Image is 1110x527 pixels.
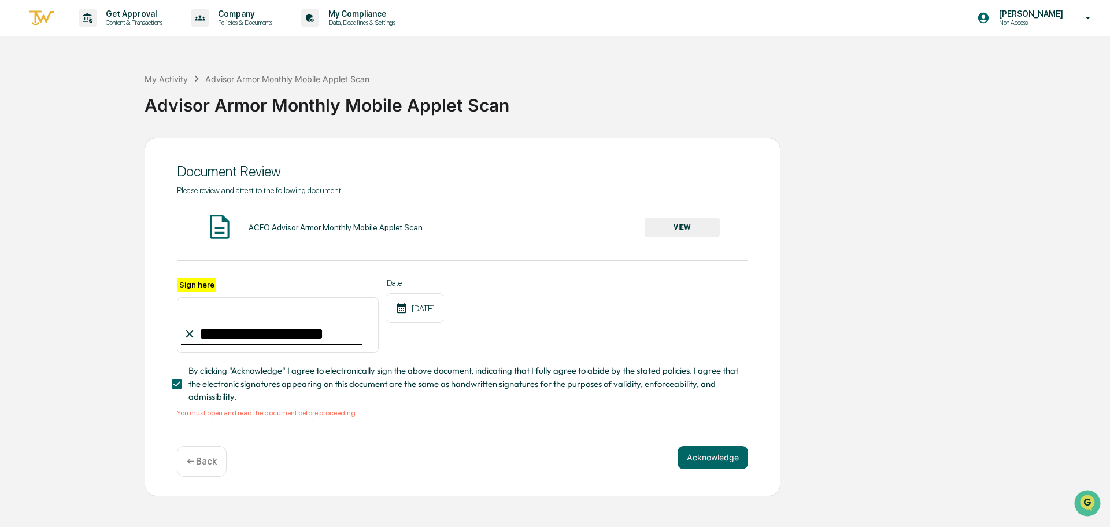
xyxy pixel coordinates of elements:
div: Start new chat [39,89,190,100]
a: 🗄️Attestations [79,141,148,162]
button: Acknowledge [678,446,748,469]
img: 1746055101610-c473b297-6a78-478c-a979-82029cc54cd1 [12,89,32,109]
p: Data, Deadlines & Settings [319,19,401,27]
p: ← Back [187,456,217,467]
div: You must open and read the document before proceeding. [177,409,748,417]
span: Preclearance [23,146,75,157]
a: 🔎Data Lookup [7,163,77,184]
p: [PERSON_NAME] [990,9,1069,19]
p: Content & Transactions [97,19,168,27]
button: VIEW [645,218,720,237]
span: Data Lookup [23,168,73,179]
img: logo [28,9,55,28]
div: Advisor Armor Monthly Mobile Applet Scan [145,86,1104,116]
div: Document Review [177,163,748,180]
div: We're available if you need us! [39,100,146,109]
span: Attestations [95,146,143,157]
a: 🖐️Preclearance [7,141,79,162]
label: Sign here [177,278,216,292]
div: 🖐️ [12,147,21,156]
a: Powered byPylon [82,196,140,205]
div: [DATE] [387,293,443,323]
input: Clear [30,53,191,65]
span: Please review and attest to the following document. [177,186,343,195]
p: Non Access [990,19,1069,27]
p: Company [209,9,278,19]
img: Document Icon [205,212,234,241]
iframe: Open customer support [1073,489,1104,520]
div: Advisor Armor Monthly Mobile Applet Scan [205,74,369,84]
button: Start new chat [197,92,210,106]
span: Pylon [115,196,140,205]
label: Date [387,278,443,288]
div: ACFO Advisor Armor Monthly Mobile Applet Scan [249,223,423,232]
p: Get Approval [97,9,168,19]
div: 🔎 [12,169,21,178]
p: How can we help? [12,24,210,43]
p: Policies & Documents [209,19,278,27]
div: 🗄️ [84,147,93,156]
p: My Compliance [319,9,401,19]
div: My Activity [145,74,188,84]
span: By clicking "Acknowledge" I agree to electronically sign the above document, indicating that I fu... [188,364,739,403]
